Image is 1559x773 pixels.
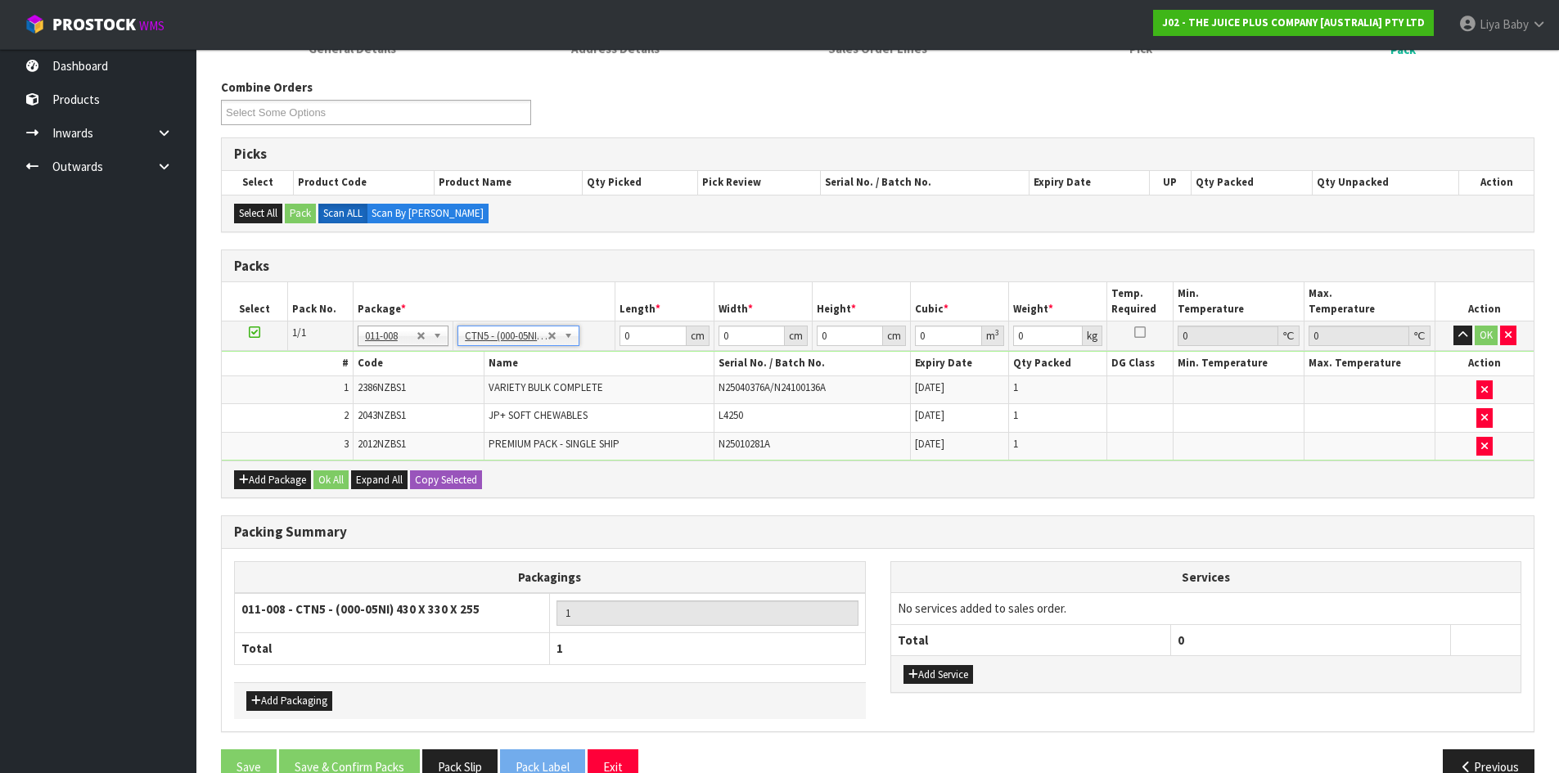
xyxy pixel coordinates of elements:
[903,665,973,685] button: Add Service
[698,171,821,194] th: Pick Review
[246,691,332,711] button: Add Packaging
[1009,282,1107,321] th: Weight
[241,601,480,617] strong: 011-008 - CTN5 - (000-05NI) 430 X 330 X 255
[1153,10,1434,36] a: J02 - THE JUICE PLUS COMPANY [AUSTRALIA] PTY LTD
[911,352,1009,375] th: Expiry Date
[719,380,826,394] span: N25040376A/N24100136A
[139,18,164,34] small: WMS
[1459,171,1534,194] th: Action
[719,437,770,451] span: N25010281A
[1191,171,1312,194] th: Qty Packed
[1107,352,1173,375] th: DG Class
[356,473,403,487] span: Expand All
[235,633,550,664] th: Total
[358,437,406,451] span: 2012NZBS1
[1030,171,1150,194] th: Expiry Date
[615,282,714,321] th: Length
[234,204,282,223] button: Select All
[489,437,620,451] span: PREMIUM PACK - SINGLE SHIP
[234,470,311,490] button: Add Package
[222,171,294,194] th: Select
[489,408,588,422] span: JP+ SOFT CHEWABLES
[1173,352,1304,375] th: Min. Temperature
[344,437,349,451] span: 3
[313,470,349,490] button: Ok All
[1475,326,1498,345] button: OK
[995,327,999,338] sup: 3
[222,352,353,375] th: #
[1107,282,1173,321] th: Temp. Required
[358,380,406,394] span: 2386NZBS1
[891,624,1171,655] th: Total
[287,282,353,321] th: Pack No.
[465,326,547,346] span: CTN5 - (000-05NI) 430 X 330 X 255
[1435,352,1534,375] th: Action
[714,352,910,375] th: Serial No. / Batch No.
[489,380,603,394] span: VARIETY BULK COMPLETE
[435,171,583,194] th: Product Name
[1013,380,1018,394] span: 1
[1409,326,1431,346] div: ℃
[285,204,316,223] button: Pack
[719,408,743,422] span: L4250
[891,562,1521,593] th: Services
[1278,326,1300,346] div: ℃
[234,258,1521,274] h3: Packs
[1173,282,1304,321] th: Min. Temperature
[1304,352,1435,375] th: Max. Temperature
[351,470,408,490] button: Expand All
[915,380,944,394] span: [DATE]
[221,79,313,96] label: Combine Orders
[785,326,808,346] div: cm
[1013,408,1018,422] span: 1
[353,282,615,321] th: Package
[25,14,45,34] img: cube-alt.png
[234,146,1521,162] h3: Picks
[294,171,435,194] th: Product Code
[915,437,944,451] span: [DATE]
[556,640,563,656] span: 1
[891,593,1521,624] td: No services added to sales order.
[883,326,906,346] div: cm
[1480,16,1500,32] span: Liya
[410,470,482,490] button: Copy Selected
[222,282,287,321] th: Select
[1178,632,1184,648] span: 0
[915,408,944,422] span: [DATE]
[484,352,714,375] th: Name
[821,171,1030,194] th: Serial No. / Batch No.
[911,282,1009,321] th: Cubic
[344,380,349,394] span: 1
[1083,326,1102,346] div: kg
[982,326,1004,346] div: m
[52,14,136,35] span: ProStock
[367,204,489,223] label: Scan By [PERSON_NAME]
[714,282,812,321] th: Width
[812,282,910,321] th: Height
[318,204,367,223] label: Scan ALL
[292,326,306,339] span: 1/1
[1304,282,1435,321] th: Max. Temperature
[1149,171,1191,194] th: UP
[1503,16,1529,32] span: Baby
[1435,282,1534,321] th: Action
[1013,437,1018,451] span: 1
[365,326,417,346] span: 011-008
[344,408,349,422] span: 2
[234,524,1521,540] h3: Packing Summary
[687,326,710,346] div: cm
[1009,352,1107,375] th: Qty Packed
[583,171,698,194] th: Qty Picked
[1162,16,1425,29] strong: J02 - THE JUICE PLUS COMPANY [AUSTRALIA] PTY LTD
[353,352,484,375] th: Code
[358,408,406,422] span: 2043NZBS1
[235,561,866,593] th: Packagings
[1312,171,1458,194] th: Qty Unpacked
